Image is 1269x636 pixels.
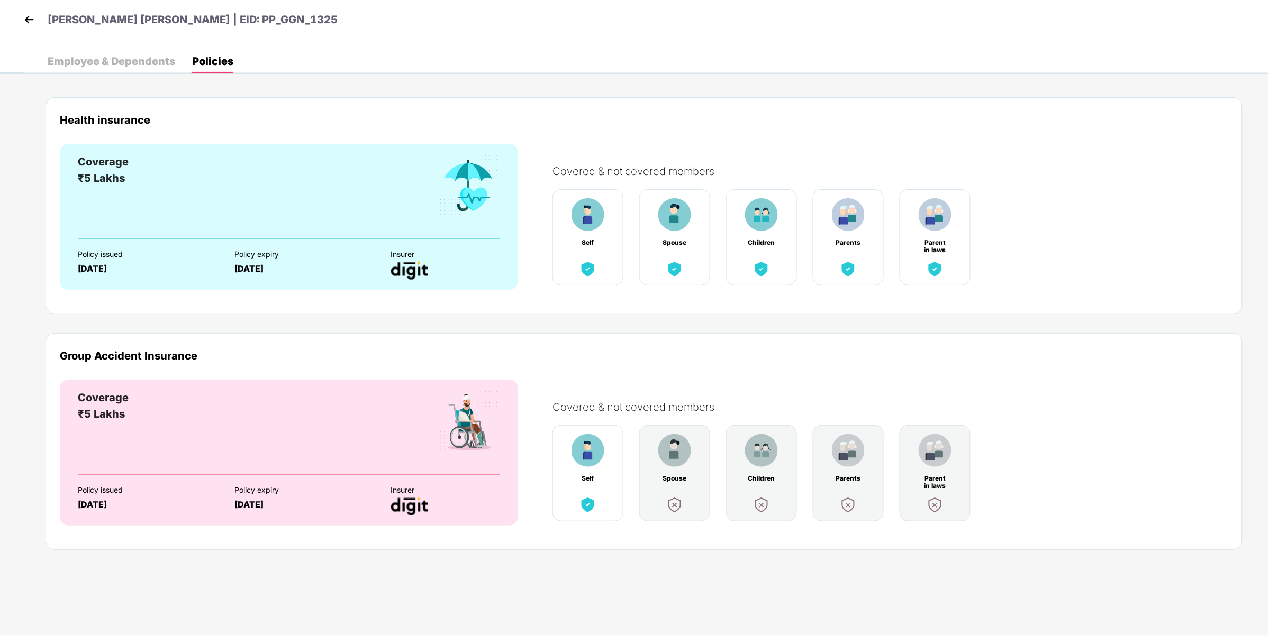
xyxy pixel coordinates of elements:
[391,497,428,515] img: InsurerLogo
[78,172,125,185] span: ₹5 Lakhs
[745,434,778,467] img: benefitCardImg
[574,475,602,482] div: Self
[572,198,604,231] img: benefitCardImg
[661,239,688,246] div: Spouse
[60,349,1228,362] div: Group Accident Insurance
[745,198,778,231] img: benefitCardImg
[438,154,500,217] img: benefitCardImg
[21,12,37,27] img: back
[48,56,175,67] div: Employee & Dependents
[832,198,865,231] img: benefitCardImg
[658,198,691,231] img: benefitCardImg
[60,114,1228,126] div: Health insurance
[78,408,125,420] span: ₹5 Lakhs
[391,261,428,280] img: InsurerLogo
[234,486,373,494] div: Policy expiry
[921,239,949,246] div: Parent in laws
[658,434,691,467] img: benefitCardImg
[552,401,1239,413] div: Covered & not covered members
[839,260,858,279] img: benefitCardImg
[665,260,684,279] img: benefitCardImg
[919,198,951,231] img: benefitCardImg
[835,239,862,246] div: Parents
[234,500,373,510] div: [DATE]
[234,264,373,274] div: [DATE]
[78,486,216,494] div: Policy issued
[926,260,945,279] img: benefitCardImg
[48,12,338,28] p: [PERSON_NAME] [PERSON_NAME] | EID: PP_GGN_1325
[78,154,129,170] div: Coverage
[78,390,129,406] div: Coverage
[78,250,216,259] div: Policy issued
[832,434,865,467] img: benefitCardImg
[391,250,529,259] div: Insurer
[438,390,500,453] img: benefitCardImg
[661,475,688,482] div: Spouse
[578,495,597,514] img: benefitCardImg
[835,475,862,482] div: Parents
[748,239,775,246] div: Children
[578,260,597,279] img: benefitCardImg
[752,260,771,279] img: benefitCardImg
[574,239,602,246] div: Self
[919,434,951,467] img: benefitCardImg
[748,475,775,482] div: Children
[391,486,529,494] div: Insurer
[752,495,771,514] img: benefitCardImg
[572,434,604,467] img: benefitCardImg
[926,495,945,514] img: benefitCardImg
[839,495,858,514] img: benefitCardImg
[78,500,216,510] div: [DATE]
[78,264,216,274] div: [DATE]
[234,250,373,259] div: Policy expiry
[552,165,1239,178] div: Covered & not covered members
[921,475,949,482] div: Parent in laws
[665,495,684,514] img: benefitCardImg
[192,56,233,67] div: Policies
